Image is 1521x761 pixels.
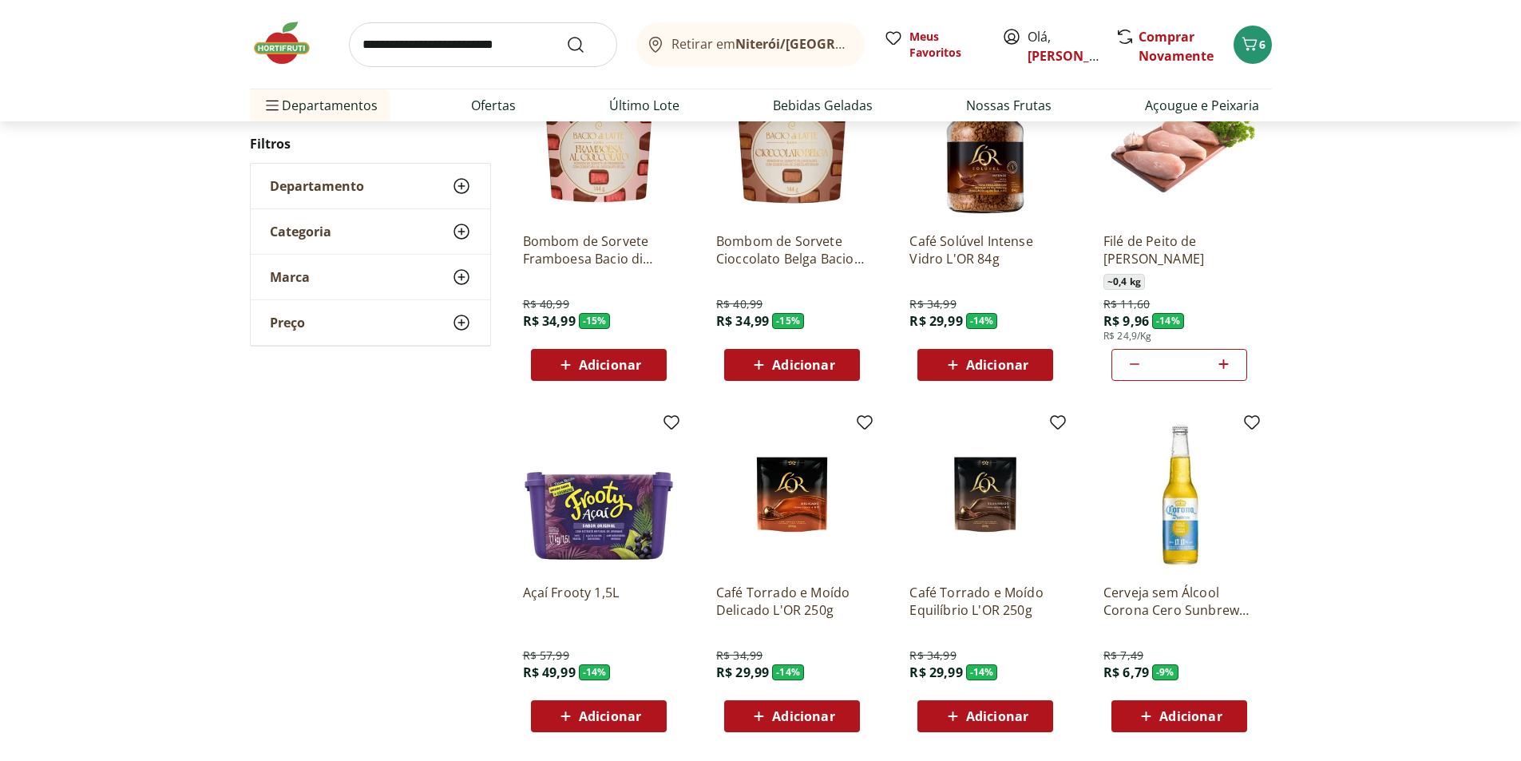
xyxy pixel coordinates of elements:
h2: Filtros [250,128,491,160]
span: Adicionar [966,710,1028,723]
img: Café Torrado e Moído Delicado L'OR 250g [716,419,868,571]
button: Carrinho [1234,26,1272,64]
span: Categoria [270,224,331,240]
img: Café Torrado e Moído Equilíbrio L'OR 250g [909,419,1061,571]
span: R$ 34,99 [716,312,769,330]
span: - 14 % [579,664,611,680]
span: R$ 24,9/Kg [1103,330,1152,343]
button: Adicionar [531,349,667,381]
a: Café Torrado e Moído Delicado L'OR 250g [716,584,868,619]
a: Último Lote [609,96,679,115]
span: Adicionar [579,359,641,371]
span: - 9 % [1152,664,1178,680]
span: Marca [270,269,310,285]
img: Filé de Peito de Frango Resfriado [1103,68,1255,220]
span: Meus Favoritos [909,29,983,61]
img: Hortifruti [250,19,330,67]
button: Adicionar [917,349,1053,381]
span: - 14 % [1152,313,1184,329]
a: Bebidas Geladas [773,96,873,115]
span: R$ 29,99 [716,664,769,681]
span: - 14 % [966,664,998,680]
span: Olá, [1028,27,1099,65]
button: Adicionar [1111,700,1247,732]
button: Preço [251,300,490,345]
span: R$ 57,99 [523,648,569,664]
span: R$ 34,99 [909,296,956,312]
span: - 14 % [772,664,804,680]
img: Açaí Frooty 1,5L [523,419,675,571]
button: Adicionar [724,700,860,732]
button: Adicionar [531,700,667,732]
span: R$ 40,99 [716,296,762,312]
span: Adicionar [772,710,834,723]
span: Adicionar [579,710,641,723]
img: Cerveja sem Álcool Corona Cero Sunbrew Long Neck 330ml [1103,419,1255,571]
b: Niterói/[GEOGRAPHIC_DATA] [735,35,917,53]
a: Café Torrado e Moído Equilíbrio L'OR 250g [909,584,1061,619]
span: - 14 % [966,313,998,329]
span: R$ 34,99 [523,312,576,330]
span: R$ 34,99 [716,648,762,664]
button: Marca [251,255,490,299]
span: R$ 7,49 [1103,648,1143,664]
img: Café Solúvel Intense Vidro L'OR 84g [909,68,1061,220]
input: search [349,22,617,67]
button: Retirar emNiterói/[GEOGRAPHIC_DATA] [636,22,865,67]
button: Adicionar [917,700,1053,732]
a: [PERSON_NAME] [1028,47,1131,65]
span: ~ 0,4 kg [1103,274,1145,290]
span: 6 [1259,37,1266,52]
img: Bombom de Sorvete Framboesa Bacio di Latte 144g [523,68,675,220]
a: Açaí Frooty 1,5L [523,584,675,619]
button: Adicionar [724,349,860,381]
a: Meus Favoritos [884,29,983,61]
a: Bombom de Sorvete Cioccolato Belga Bacio di Latte 144g [716,232,868,268]
button: Menu [263,86,282,125]
span: Adicionar [772,359,834,371]
button: Categoria [251,209,490,254]
span: R$ 40,99 [523,296,569,312]
a: Nossas Frutas [966,96,1052,115]
span: Adicionar [1159,710,1222,723]
button: Departamento [251,164,490,208]
a: Cerveja sem Álcool Corona Cero Sunbrew Long Neck 330ml [1103,584,1255,619]
span: R$ 29,99 [909,664,962,681]
span: - 15 % [579,313,611,329]
span: R$ 34,99 [909,648,956,664]
span: Departamento [270,178,364,194]
span: R$ 11,60 [1103,296,1150,312]
a: Filé de Peito de [PERSON_NAME] [1103,232,1255,268]
span: Departamentos [263,86,378,125]
a: Bombom de Sorvete Framboesa Bacio di Latte 144g [523,232,675,268]
button: Submit Search [566,35,604,54]
span: R$ 6,79 [1103,664,1149,681]
span: - 15 % [772,313,804,329]
span: Adicionar [966,359,1028,371]
span: R$ 29,99 [909,312,962,330]
a: Café Solúvel Intense Vidro L'OR 84g [909,232,1061,268]
a: Comprar Novamente [1139,28,1214,65]
span: Retirar em [671,37,848,51]
img: Bombom de Sorvete Cioccolato Belga Bacio di Latte 144g [716,68,868,220]
span: R$ 9,96 [1103,312,1149,330]
span: Preço [270,315,305,331]
span: R$ 49,99 [523,664,576,681]
a: Ofertas [471,96,516,115]
a: Açougue e Peixaria [1145,96,1259,115]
